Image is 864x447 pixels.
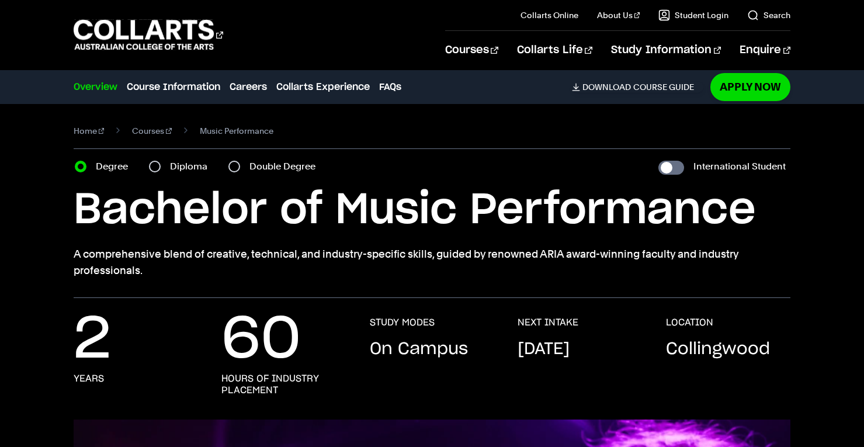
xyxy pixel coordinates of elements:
[276,80,370,94] a: Collarts Experience
[517,31,592,70] a: Collarts Life
[658,9,728,21] a: Student Login
[710,73,790,101] a: Apply Now
[221,317,301,363] p: 60
[370,338,468,361] p: On Campus
[200,123,273,139] span: Music Performance
[445,31,498,70] a: Courses
[74,246,791,279] p: A comprehensive blend of creative, technical, and industry-specific skills, guided by renowned AR...
[693,158,786,175] label: International Student
[747,9,790,21] a: Search
[170,158,214,175] label: Diploma
[74,18,223,51] div: Go to homepage
[74,80,117,94] a: Overview
[249,158,322,175] label: Double Degree
[221,373,346,396] h3: hours of industry placement
[74,317,111,363] p: 2
[597,9,640,21] a: About Us
[666,317,713,328] h3: LOCATION
[74,123,105,139] a: Home
[74,373,104,384] h3: years
[127,80,220,94] a: Course Information
[74,184,791,237] h1: Bachelor of Music Performance
[518,317,578,328] h3: NEXT INTAKE
[518,338,570,361] p: [DATE]
[96,158,135,175] label: Degree
[132,123,172,139] a: Courses
[740,31,790,70] a: Enquire
[521,9,578,21] a: Collarts Online
[379,80,401,94] a: FAQs
[582,82,631,92] span: Download
[370,317,435,328] h3: STUDY MODES
[666,338,770,361] p: Collingwood
[572,82,703,92] a: DownloadCourse Guide
[230,80,267,94] a: Careers
[611,31,721,70] a: Study Information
